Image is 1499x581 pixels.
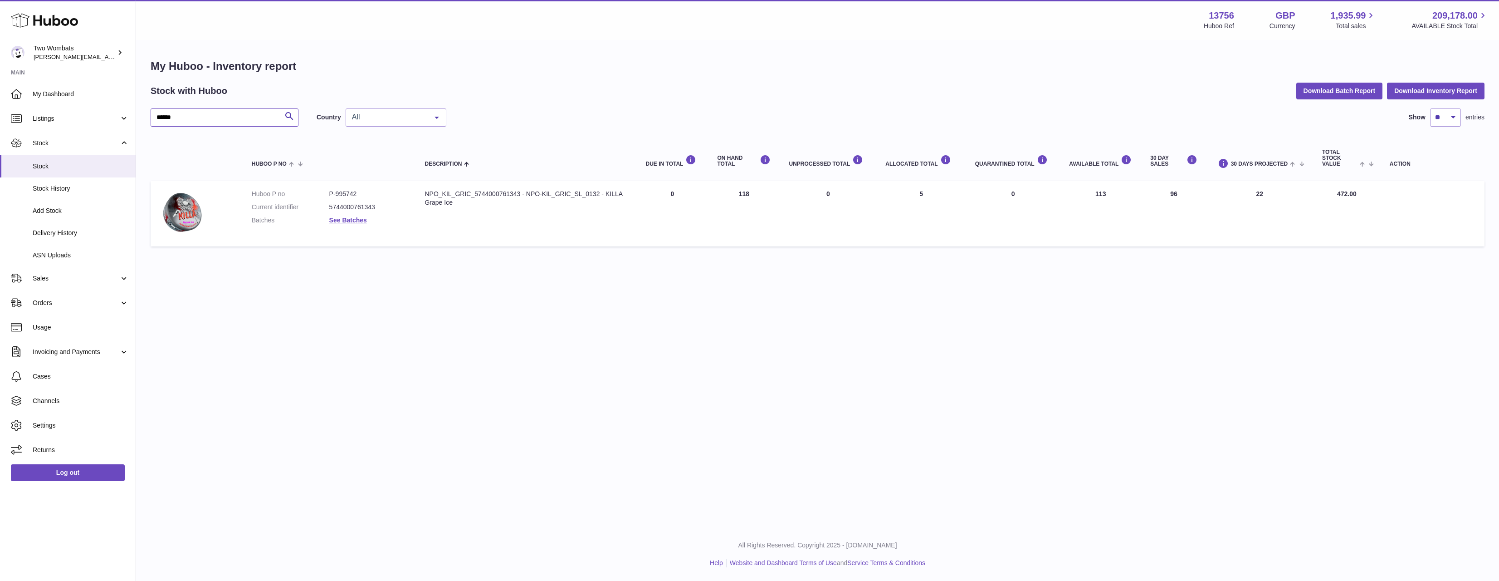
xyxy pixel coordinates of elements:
span: entries [1465,113,1484,122]
div: ALLOCATED Total [885,155,957,167]
span: AVAILABLE Stock Total [1411,22,1488,30]
div: QUARANTINED Total [975,155,1051,167]
p: All Rights Reserved. Copyright 2025 - [DOMAIN_NAME] [143,541,1492,550]
a: See Batches [329,217,367,224]
span: Stock [33,139,119,148]
span: Add Stock [33,207,129,215]
span: Stock [33,162,129,171]
div: UNPROCESSED Total [789,155,867,167]
span: 0 [1011,190,1015,197]
img: alan@twowombats.com [11,46,24,59]
a: Help [710,559,723,566]
span: Invoicing and Payments [33,348,119,356]
span: Settings [33,421,129,430]
span: Stock History [33,184,129,193]
span: All [350,113,428,122]
td: 96 [1141,181,1206,246]
span: Description [425,161,462,167]
span: 30 DAYS PROJECTED [1231,161,1288,167]
div: Two Wombats [34,44,115,61]
a: Log out [11,464,125,481]
span: Usage [33,323,129,332]
span: [PERSON_NAME][EMAIL_ADDRESS][DOMAIN_NAME] [34,53,182,60]
div: Currency [1270,22,1295,30]
span: Returns [33,446,129,454]
div: Huboo Ref [1204,22,1234,30]
label: Show [1409,113,1426,122]
li: and [727,559,925,567]
td: 5 [876,181,966,246]
a: 1,935.99 Total sales [1331,10,1377,30]
span: ASN Uploads [33,251,129,260]
span: Sales [33,274,119,283]
td: 118 [708,181,780,246]
strong: 13756 [1209,10,1234,22]
span: 209,178.00 [1432,10,1478,22]
span: Total stock value [1322,149,1357,167]
td: 22 [1206,181,1313,246]
a: Service Terms & Conditions [847,559,925,566]
h1: My Huboo - Inventory report [151,59,1484,74]
label: Country [317,113,341,122]
div: DUE IN TOTAL [646,155,699,167]
button: Download Batch Report [1296,83,1383,99]
span: My Dashboard [33,90,129,98]
div: Action [1390,161,1475,167]
div: 30 DAY SALES [1150,155,1197,167]
span: Cases [33,372,129,381]
dd: 5744000761343 [329,203,407,212]
span: Channels [33,397,129,405]
span: Huboo P no [252,161,287,167]
strong: GBP [1275,10,1295,22]
dt: Batches [252,216,329,225]
span: Delivery History [33,229,129,237]
div: AVAILABLE Total [1069,155,1132,167]
span: 472.00 [1337,190,1357,197]
span: Total sales [1336,22,1376,30]
button: Download Inventory Report [1387,83,1484,99]
td: 0 [780,181,876,246]
dt: Current identifier [252,203,329,212]
img: product image [160,190,205,235]
div: ON HAND Total [718,155,771,167]
a: 209,178.00 AVAILABLE Stock Total [1411,10,1488,30]
dt: Huboo P no [252,190,329,198]
div: NPO_KIL_GRIC_5744000761343 - NPO-KIL_GRIC_SL_0132 - KILLA Grape Ice [425,190,627,207]
h2: Stock with Huboo [151,85,227,97]
a: Website and Dashboard Terms of Use [730,559,837,566]
td: 113 [1060,181,1141,246]
dd: P-995742 [329,190,407,198]
td: 0 [637,181,708,246]
span: 1,935.99 [1331,10,1366,22]
span: Orders [33,299,119,307]
span: Listings [33,114,119,123]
